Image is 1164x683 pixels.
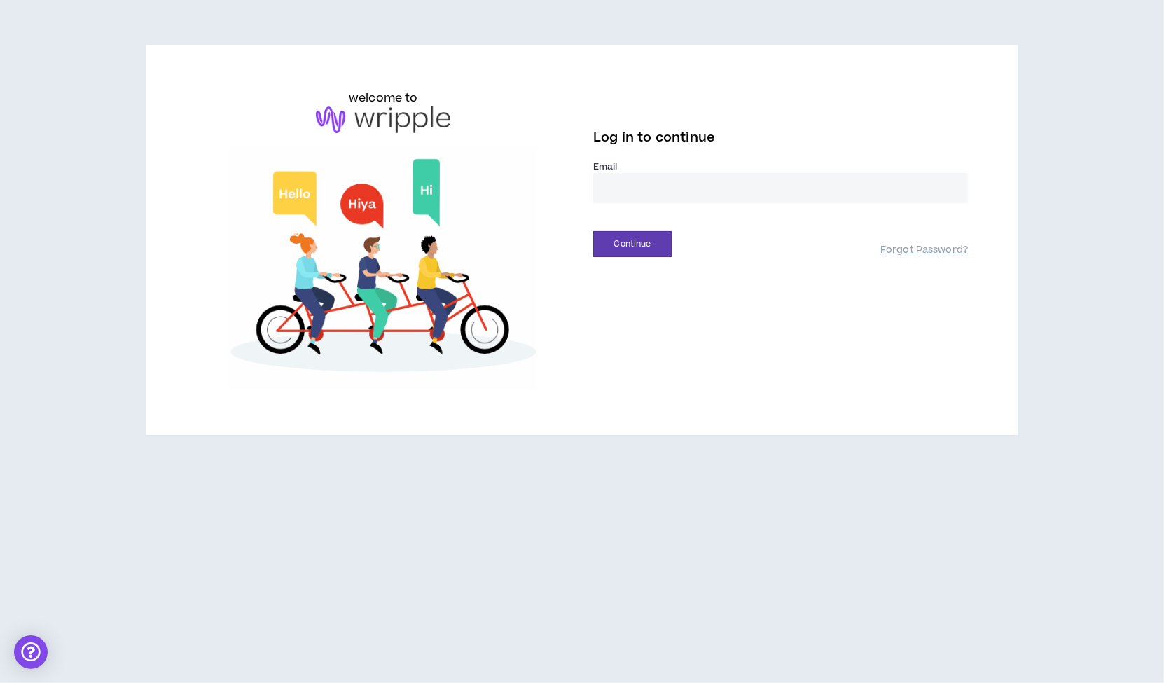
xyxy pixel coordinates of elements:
[316,106,450,133] img: logo-brand.png
[196,147,571,391] img: Welcome to Wripple
[880,244,968,257] a: Forgot Password?
[593,129,715,146] span: Log in to continue
[349,90,418,106] h6: welcome to
[14,635,48,669] div: Open Intercom Messenger
[593,231,672,257] button: Continue
[593,160,968,173] label: Email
